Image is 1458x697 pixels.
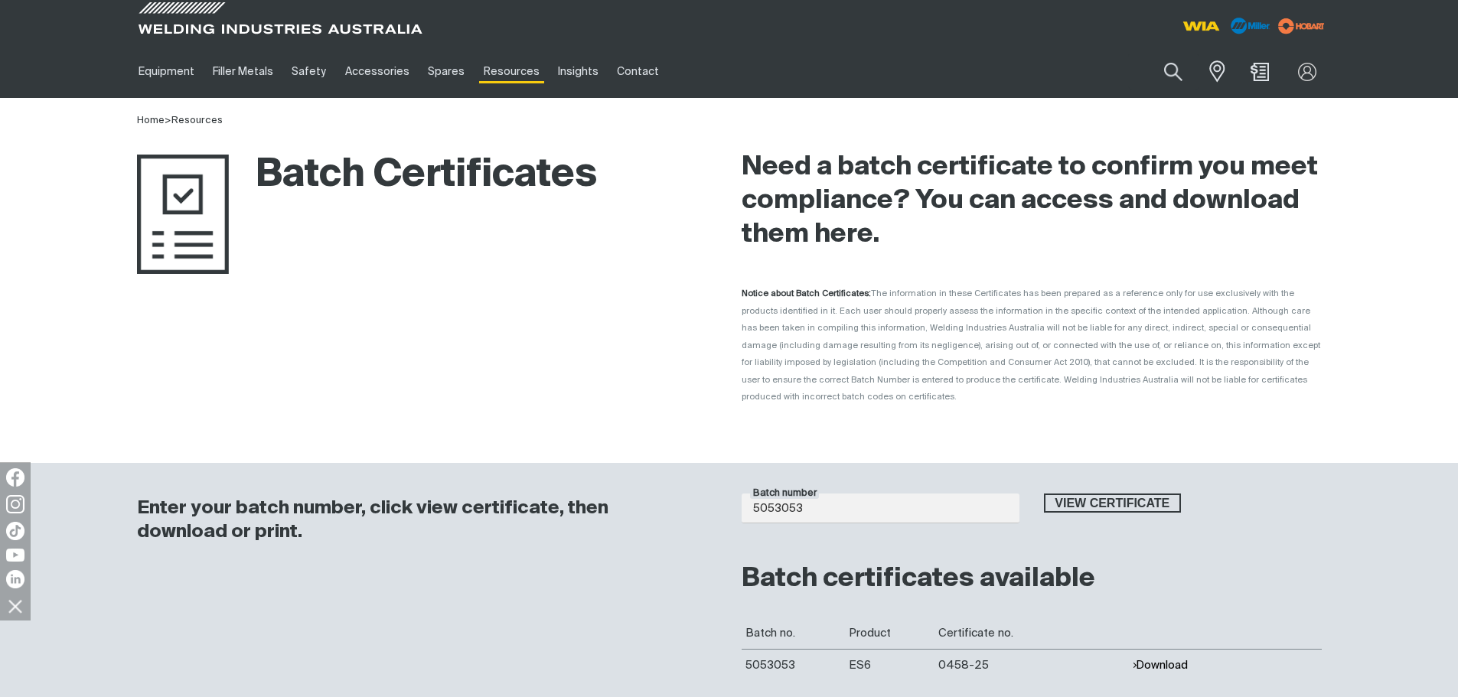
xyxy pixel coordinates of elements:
[171,116,223,125] a: Resources
[742,289,1320,401] span: The information in these Certificates has been prepared as a reference only for use exclusively w...
[1128,54,1199,90] input: Product name or item number...
[6,495,24,513] img: Instagram
[934,617,1128,650] th: Certificate no.
[419,45,474,98] a: Spares
[282,45,335,98] a: Safety
[6,468,24,487] img: Facebook
[742,617,845,650] th: Batch no.
[204,45,282,98] a: Filler Metals
[137,151,597,200] h1: Batch Certificates
[474,45,548,98] a: Resources
[1132,659,1188,672] button: Download
[1045,493,1180,513] span: View certificate
[608,45,668,98] a: Contact
[336,45,419,98] a: Accessories
[549,45,608,98] a: Insights
[137,497,702,544] h3: Enter your batch number, click view certificate, then download or print.
[845,649,934,681] td: ES6
[1248,63,1272,81] a: Shopping cart (0 product(s))
[165,116,171,125] span: >
[6,549,24,562] img: YouTube
[129,45,204,98] a: Equipment
[1044,493,1182,513] button: View certificate
[742,562,1322,596] h2: Batch certificates available
[742,289,871,298] strong: Notice about Batch Certificates:
[6,570,24,588] img: LinkedIn
[2,593,28,619] img: hide socials
[845,617,934,650] th: Product
[742,151,1322,252] h2: Need a batch certificate to confirm you meet compliance? You can access and download them here.
[6,522,24,540] img: TikTok
[137,116,165,125] a: Home
[1274,15,1329,37] img: miller
[1147,54,1199,90] button: Search products
[129,45,1029,98] nav: Main
[742,649,845,681] td: 5053053
[934,649,1128,681] td: 0458-25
